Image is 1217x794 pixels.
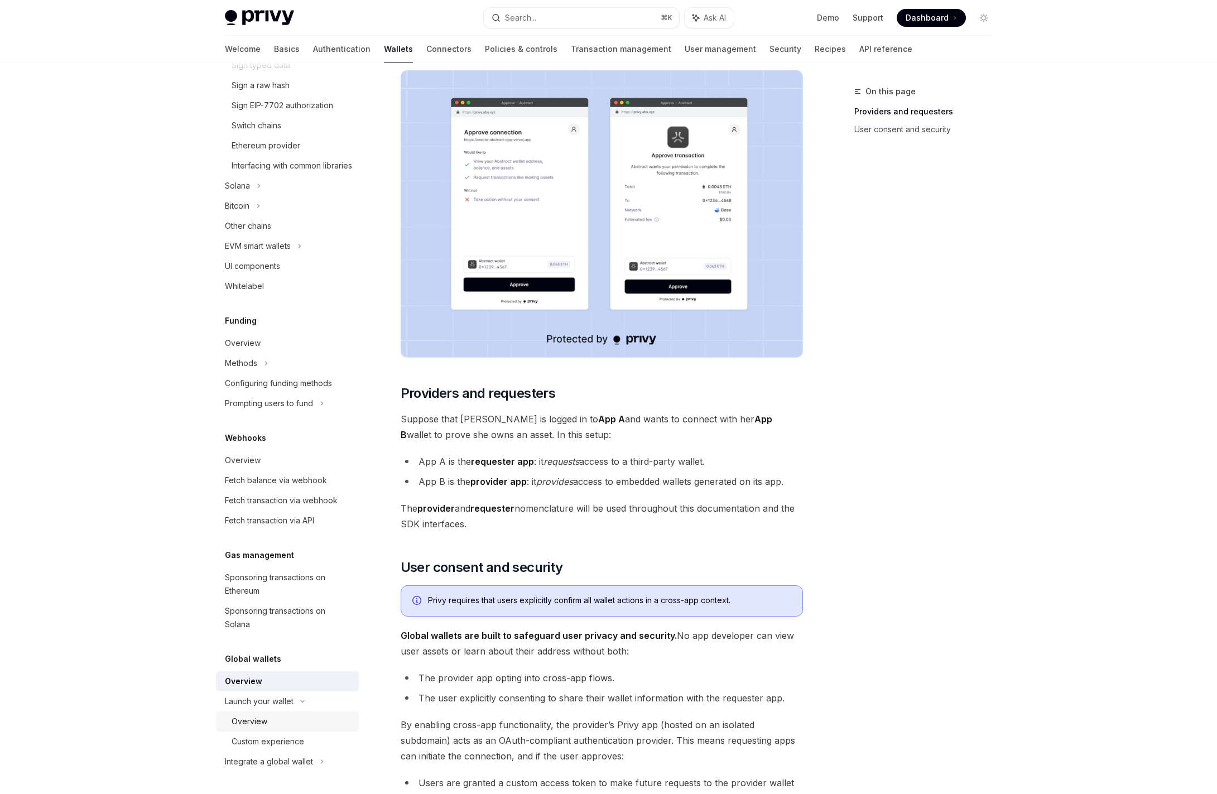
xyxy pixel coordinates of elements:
a: Sign EIP-7702 authorization [216,95,359,116]
h5: Webhooks [225,431,266,445]
div: Privy requires that users explicitly confirm all wallet actions in a cross-app context. [428,595,791,607]
a: Whitelabel [216,276,359,296]
div: Fetch balance via webhook [225,474,327,487]
div: Sponsoring transactions on Solana [225,604,352,631]
span: The and nomenclature will be used throughout this documentation and the SDK interfaces. [401,501,803,532]
strong: requester [470,503,514,514]
a: Sponsoring transactions on Ethereum [216,567,359,601]
li: The user explicitly consenting to share their wallet information with the requester app. [401,690,803,706]
strong: App B [401,413,772,440]
a: Policies & controls [485,36,557,62]
a: Sponsoring transactions on Solana [216,601,359,634]
div: Solana [225,179,250,193]
a: User management [685,36,756,62]
span: Ask AI [704,12,726,23]
div: Launch your wallet [225,695,294,708]
a: Fetch transaction via webhook [216,490,359,511]
li: App A is the : it access to a third-party wallet. [401,454,803,469]
a: Connectors [426,36,472,62]
h5: Global wallets [225,652,281,666]
div: Overview [225,336,261,350]
div: Configuring funding methods [225,377,332,390]
a: Overview [216,450,359,470]
div: Sign a raw hash [232,79,290,92]
a: Overview [216,711,359,732]
div: Sponsoring transactions on Ethereum [225,571,352,598]
strong: provider app [470,476,527,487]
svg: Info [412,596,424,607]
div: Custom experience [232,735,304,748]
a: User consent and security [854,121,1002,138]
div: EVM smart wallets [225,239,291,253]
a: Switch chains [216,116,359,136]
a: Dashboard [897,9,966,27]
a: Overview [216,333,359,353]
div: UI components [225,259,280,273]
h5: Gas management [225,548,294,562]
a: Ethereum provider [216,136,359,156]
li: App B is the : it access to embedded wallets generated on its app. [401,474,803,489]
strong: provider [417,503,455,514]
a: Providers and requesters [854,103,1002,121]
strong: App A [598,413,625,425]
div: Overview [225,675,262,688]
em: provides [536,476,573,487]
a: Interfacing with common libraries [216,156,359,176]
a: Fetch balance via webhook [216,470,359,490]
a: Support [853,12,883,23]
span: On this page [865,85,916,98]
img: light logo [225,10,294,26]
a: Welcome [225,36,261,62]
div: Switch chains [232,119,281,132]
strong: Global wallets are built to safeguard user privacy and security. [401,630,677,641]
li: The provider app opting into cross-app flows. [401,670,803,686]
li: Users are granted a custom access token to make future requests to the provider wallet [401,775,803,791]
a: Fetch transaction via API [216,511,359,531]
button: Toggle dark mode [975,9,993,27]
div: Ethereum provider [232,139,300,152]
div: Bitcoin [225,199,249,213]
a: Demo [817,12,839,23]
span: ⌘ K [661,13,672,22]
strong: requester app [471,456,534,467]
button: Ask AI [685,8,734,28]
a: API reference [859,36,912,62]
span: Providers and requesters [401,384,556,402]
a: UI components [216,256,359,276]
span: No app developer can view user assets or learn about their address without both: [401,628,803,659]
span: Dashboard [906,12,949,23]
a: Basics [274,36,300,62]
a: Security [769,36,801,62]
div: Overview [225,454,261,467]
span: Suppose that [PERSON_NAME] is logged in to and wants to connect with her wallet to prove she owns... [401,411,803,442]
a: Configuring funding methods [216,373,359,393]
div: Interfacing with common libraries [232,159,352,172]
div: Whitelabel [225,280,264,293]
div: Fetch transaction via API [225,514,314,527]
a: Custom experience [216,732,359,752]
a: Overview [216,671,359,691]
img: images/Crossapp.png [401,70,803,358]
div: Fetch transaction via webhook [225,494,338,507]
em: requests [543,456,579,467]
a: Transaction management [571,36,671,62]
h5: Funding [225,314,257,328]
div: Methods [225,357,257,370]
div: Prompting users to fund [225,397,313,410]
a: Other chains [216,216,359,236]
a: Wallets [384,36,413,62]
a: Recipes [815,36,846,62]
span: User consent and security [401,559,563,576]
button: Search...⌘K [484,8,679,28]
a: Sign a raw hash [216,75,359,95]
div: Integrate a global wallet [225,755,313,768]
div: Search... [505,11,536,25]
div: Overview [232,715,267,728]
a: Authentication [313,36,371,62]
div: Sign EIP-7702 authorization [232,99,333,112]
span: By enabling cross-app functionality, the provider’s Privy app (hosted on an isolated subdomain) a... [401,717,803,764]
div: Other chains [225,219,271,233]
